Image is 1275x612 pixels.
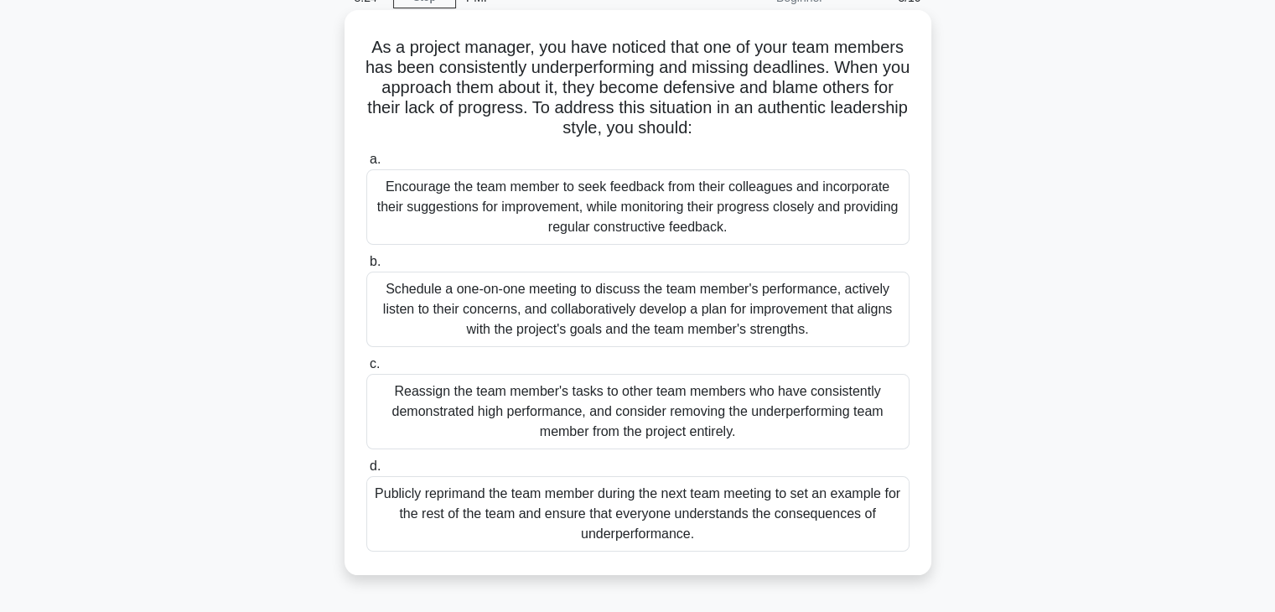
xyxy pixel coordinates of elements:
[370,356,380,371] span: c.
[366,476,910,552] div: Publicly reprimand the team member during the next team meeting to set an example for the rest of...
[366,374,910,449] div: Reassign the team member's tasks to other team members who have consistently demonstrated high pe...
[365,37,911,139] h5: As a project manager, you have noticed that one of your team members has been consistently underp...
[366,169,910,245] div: Encourage the team member to seek feedback from their colleagues and incorporate their suggestion...
[370,254,381,268] span: b.
[370,459,381,473] span: d.
[370,152,381,166] span: a.
[366,272,910,347] div: Schedule a one-on-one meeting to discuss the team member's performance, actively listen to their ...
